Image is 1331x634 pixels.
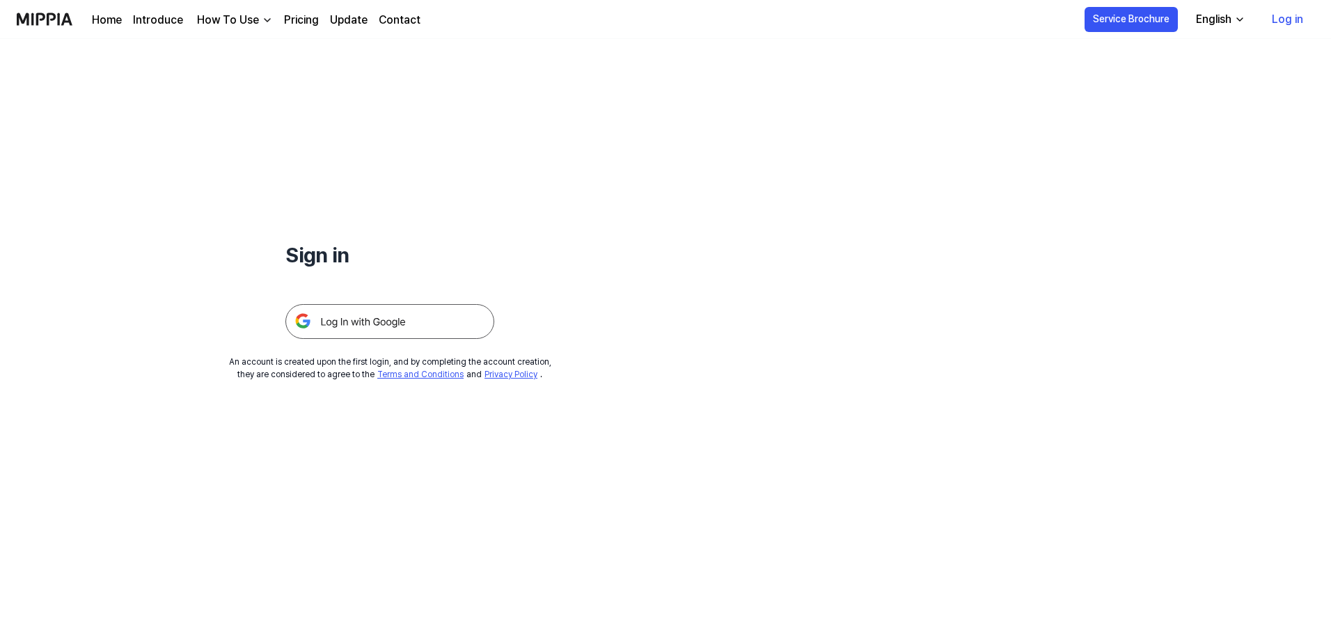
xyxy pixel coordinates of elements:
[377,370,464,379] a: Terms and Conditions
[1085,7,1178,32] button: Service Brochure
[92,12,122,29] a: Home
[133,12,183,29] a: Introduce
[1185,6,1254,33] button: English
[379,12,420,29] a: Contact
[1193,11,1234,28] div: English
[285,239,494,271] h1: Sign in
[284,12,319,29] a: Pricing
[485,370,537,379] a: Privacy Policy
[262,15,273,26] img: down
[194,12,273,29] button: How To Use
[285,304,494,339] img: 구글 로그인 버튼
[330,12,368,29] a: Update
[229,356,551,381] div: An account is created upon the first login, and by completing the account creation, they are cons...
[194,12,262,29] div: How To Use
